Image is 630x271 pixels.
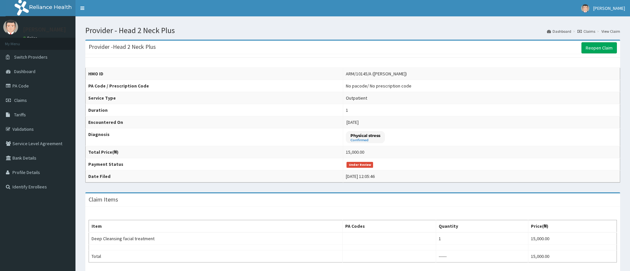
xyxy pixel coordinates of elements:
[14,97,27,103] span: Claims
[350,133,380,138] p: Physical stress
[346,83,411,89] div: No pacode / No prescription code
[528,232,617,245] td: 15,000.00
[14,68,35,74] span: Dashboard
[346,149,364,155] div: 15,000.00
[436,250,528,262] td: ------
[3,20,18,34] img: User Image
[86,104,343,116] th: Duration
[528,220,617,233] th: Price(₦)
[346,95,367,101] div: Outpatient
[89,220,343,233] th: Item
[14,112,26,118] span: Tariffs
[89,232,343,245] td: Deep Cleansing facial treatment
[346,107,348,113] div: 1
[86,68,343,80] th: HMO ID
[346,70,407,77] div: ARM/10145/A ([PERSON_NAME])
[89,197,118,203] h3: Claim Items
[86,170,343,183] th: Date Filed
[350,139,380,142] small: Confirmed
[581,4,589,12] img: User Image
[346,173,375,180] div: [DATE] 12:05:46
[528,250,617,262] td: 15,000.00
[593,5,625,11] span: [PERSON_NAME]
[577,29,595,34] a: Claims
[23,27,66,32] p: [PERSON_NAME]
[346,162,373,168] span: Under Review
[581,42,617,53] a: Reopen Claim
[86,116,343,128] th: Encountered On
[436,220,528,233] th: Quantity
[346,119,359,125] span: [DATE]
[14,54,48,60] span: Switch Providers
[85,26,620,35] h1: Provider - Head 2 Neck Plus
[89,44,156,50] h3: Provider - Head 2 Neck Plus
[86,80,343,92] th: PA Code / Prescription Code
[86,92,343,104] th: Service Type
[86,158,343,170] th: Payment Status
[89,250,343,262] td: Total
[86,128,343,146] th: Diagnosis
[86,146,343,158] th: Total Price(₦)
[343,220,436,233] th: PA Codes
[436,232,528,245] td: 1
[601,29,620,34] a: View Claim
[547,29,571,34] a: Dashboard
[23,36,39,40] a: Online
